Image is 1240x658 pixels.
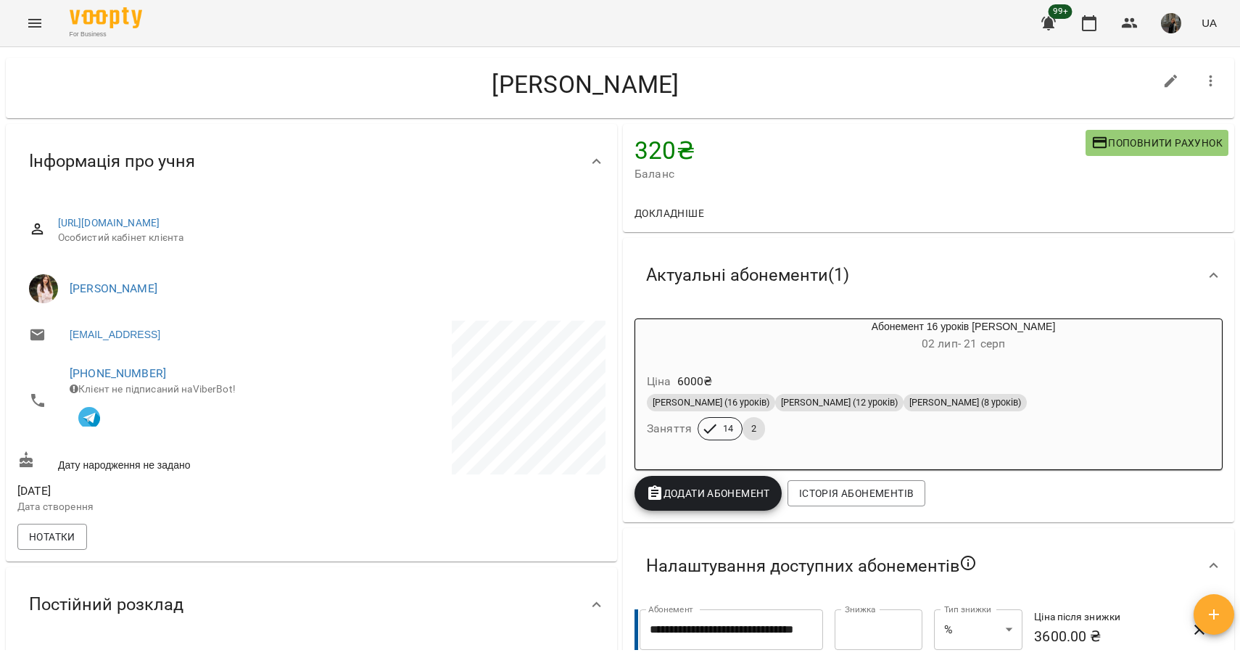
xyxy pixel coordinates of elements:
div: Налаштування доступних абонементів [623,528,1234,604]
div: Інформація про учня [6,124,617,199]
span: Додати Абонемент [646,485,770,502]
span: Інформація про учня [29,150,195,173]
img: Voopty Logo [70,7,142,28]
span: Докладніше [635,205,704,222]
span: [PERSON_NAME] (12 уроків) [775,396,904,409]
p: Дата створення [17,500,309,514]
span: For Business [70,30,142,39]
a: [EMAIL_ADDRESS] [70,327,160,342]
div: Дату народження не задано [15,448,312,475]
img: Telegram [78,407,100,429]
span: Поповнити рахунок [1091,134,1223,152]
span: [DATE] [17,482,309,500]
div: % [934,609,1022,650]
div: Актуальні абонементи(1) [623,238,1234,313]
h6: 3600.00 ₴ [1034,625,1173,648]
h4: 320 ₴ [635,136,1086,165]
button: Menu [17,6,52,41]
button: Поповнити рахунок [1086,130,1228,156]
span: 02 лип - 21 серп [922,337,1005,350]
div: Постійний розклад [6,567,617,642]
a: [URL][DOMAIN_NAME] [58,217,160,229]
div: Абонемент 16 уроків [PERSON_NAME] [705,319,1222,354]
button: Нотатки [17,524,87,550]
h6: Ціна після знижки [1034,609,1173,625]
span: Баланс [635,165,1086,183]
svg: Якщо не обрано жодного, клієнт зможе побачити всі публічні абонементи [959,554,977,572]
a: [PHONE_NUMBER] [70,366,166,380]
img: 331913643cd58b990721623a0d187df0.png [1161,13,1181,33]
span: Нотатки [29,528,75,546]
span: [PERSON_NAME] (8 уроків) [904,396,1027,409]
span: Постійний розклад [29,593,183,616]
button: Абонемент 16 уроків [PERSON_NAME]02 лип- 21 серпЦіна6000₴[PERSON_NAME] (16 уроків)[PERSON_NAME] (... [635,319,1222,458]
span: [PERSON_NAME] (16 уроків) [647,396,775,409]
span: 2 [743,422,765,435]
span: 14 [714,422,742,435]
button: Історія абонементів [788,480,925,506]
button: Додати Абонемент [635,476,782,511]
span: Особистий кабінет клієнта [58,231,594,245]
span: UA [1202,15,1217,30]
h6: Заняття [647,419,692,439]
button: Клієнт підписаний на VooptyBot [70,396,109,435]
span: Історія абонементів [799,485,914,502]
button: UA [1196,9,1223,36]
span: Актуальні абонементи ( 1 ) [646,264,849,287]
h4: [PERSON_NAME] [17,70,1154,99]
p: 6000 ₴ [677,373,713,390]
h6: Ціна [647,371,671,392]
div: Абонемент 16 уроків Парне Дорослі [635,319,705,354]
a: [PERSON_NAME] [70,281,157,295]
span: Налаштування доступних абонементів [646,554,977,577]
span: Клієнт не підписаний на ViberBot! [70,383,236,395]
span: 99+ [1049,4,1072,19]
button: Докладніше [629,200,710,226]
img: Аліна Сілко [29,274,58,303]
